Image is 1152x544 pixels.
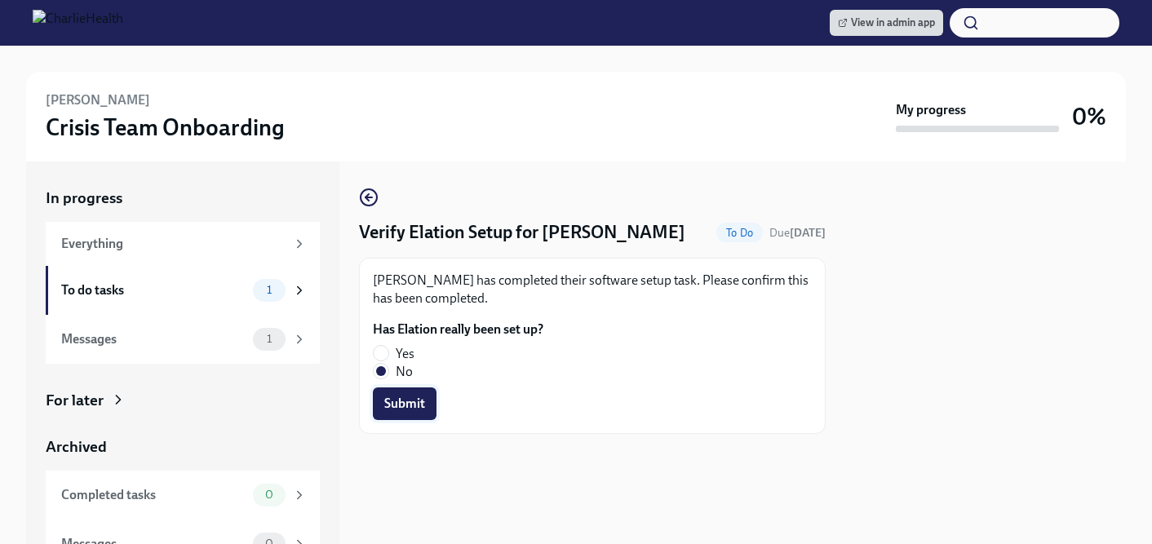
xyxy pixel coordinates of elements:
[838,15,935,31] span: View in admin app
[61,281,246,299] div: To do tasks
[46,188,320,209] a: In progress
[373,321,543,338] label: Has Elation really been set up?
[46,113,285,142] h3: Crisis Team Onboarding
[384,396,425,412] span: Submit
[716,227,763,239] span: To Do
[61,330,246,348] div: Messages
[830,10,943,36] a: View in admin app
[46,471,320,520] a: Completed tasks0
[896,101,966,119] strong: My progress
[257,284,281,296] span: 1
[46,222,320,266] a: Everything
[33,10,123,36] img: CharlieHealth
[373,272,812,307] p: [PERSON_NAME] has completed their software setup task. Please confirm this has been completed.
[46,390,104,411] div: For later
[769,225,826,241] span: August 21st, 2025 10:00
[46,266,320,315] a: To do tasks1
[257,333,281,345] span: 1
[359,220,685,245] h4: Verify Elation Setup for [PERSON_NAME]
[396,345,414,363] span: Yes
[46,315,320,364] a: Messages1
[46,91,150,109] h6: [PERSON_NAME]
[373,387,436,420] button: Submit
[46,436,320,458] a: Archived
[61,486,246,504] div: Completed tasks
[46,390,320,411] a: For later
[1072,102,1106,131] h3: 0%
[61,235,286,253] div: Everything
[396,363,413,381] span: No
[790,226,826,240] strong: [DATE]
[255,489,283,501] span: 0
[769,226,826,240] span: Due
